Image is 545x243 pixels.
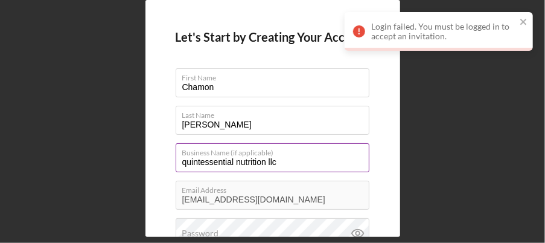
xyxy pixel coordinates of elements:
div: Login failed. You must be logged in to accept an invitation. [371,22,516,41]
label: Email Address [182,181,369,195]
label: Business Name (if applicable) [182,144,369,157]
label: Password [182,228,219,238]
label: First Name [182,69,369,82]
h4: Let's Start by Creating Your Account [176,30,370,44]
button: close [520,17,528,28]
label: Last Name [182,106,369,120]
